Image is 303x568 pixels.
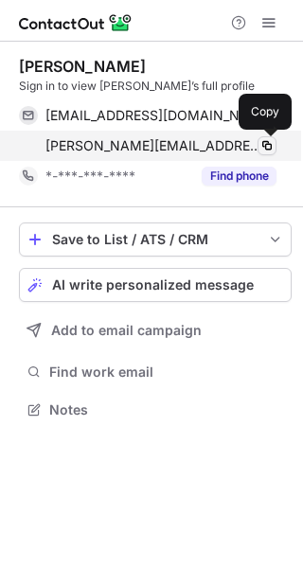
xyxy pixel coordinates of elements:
div: Sign in to view [PERSON_NAME]’s full profile [19,78,292,95]
button: Notes [19,397,292,423]
div: [PERSON_NAME] [19,57,146,76]
img: ContactOut v5.3.10 [19,11,133,34]
button: AI write personalized message [19,268,292,302]
span: AI write personalized message [52,277,254,293]
button: Find work email [19,359,292,385]
span: [EMAIL_ADDRESS][DOMAIN_NAME] [45,107,262,124]
span: Find work email [49,364,284,381]
span: [PERSON_NAME][EMAIL_ADDRESS][PERSON_NAME][DOMAIN_NAME] [45,137,262,154]
button: save-profile-one-click [19,222,292,257]
div: Save to List / ATS / CRM [52,232,258,247]
span: Notes [49,401,284,418]
button: Add to email campaign [19,313,292,347]
button: Reveal Button [202,167,276,186]
span: Add to email campaign [51,323,202,338]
